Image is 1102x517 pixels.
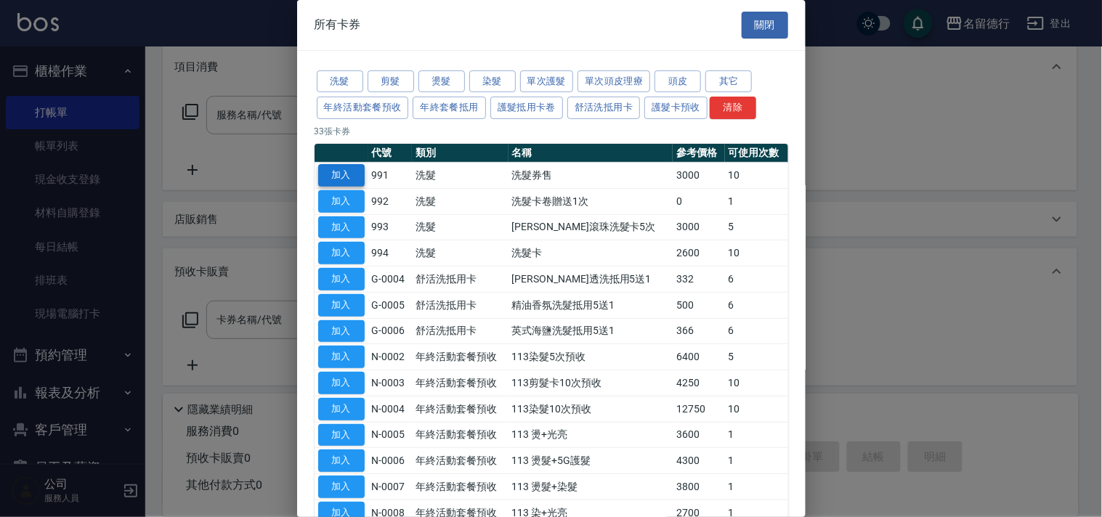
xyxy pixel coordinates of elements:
button: 年終套餐抵用 [413,97,485,119]
td: 3600 [673,422,725,448]
td: 洗髮 [412,240,508,266]
button: 加入 [318,164,365,187]
button: 清除 [710,97,756,119]
td: 1 [725,474,788,500]
td: 113 燙髮+染髮 [509,474,673,500]
td: 洗髮 [412,214,508,240]
td: 2600 [673,240,725,266]
button: 加入 [318,242,365,264]
td: 10 [725,163,788,189]
button: 護髮抵用卡卷 [490,97,563,119]
td: 332 [673,266,725,293]
td: N-0006 [368,448,413,474]
td: 10 [725,396,788,422]
button: 加入 [318,476,365,498]
button: 加入 [318,346,365,368]
td: 舒活洗抵用卡 [412,292,508,318]
td: 年終活動套餐預收 [412,422,508,448]
td: 洗髮 [412,188,508,214]
p: 33 張卡券 [315,125,788,138]
button: 加入 [318,372,365,394]
td: 113 燙髮+5G護髮 [509,448,673,474]
button: 加入 [318,320,365,343]
th: 可使用次數 [725,144,788,163]
span: 所有卡券 [315,17,361,32]
td: 994 [368,240,413,266]
th: 類別 [412,144,508,163]
td: 12750 [673,396,725,422]
td: 500 [673,292,725,318]
td: 年終活動套餐預收 [412,448,508,474]
td: 精油香氛洗髮抵用5送1 [509,292,673,318]
button: 燙髮 [418,70,465,93]
button: 加入 [318,190,365,213]
td: N-0007 [368,474,413,500]
td: 1 [725,448,788,474]
button: 關閉 [742,12,788,38]
td: N-0002 [368,344,413,370]
td: N-0005 [368,422,413,448]
button: 加入 [318,268,365,290]
td: 993 [368,214,413,240]
td: 1 [725,188,788,214]
button: 洗髮 [317,70,363,93]
button: 其它 [705,70,752,93]
button: 染髮 [469,70,516,93]
td: 3000 [673,163,725,189]
td: 366 [673,318,725,344]
td: 1 [725,422,788,448]
td: G-0004 [368,266,413,293]
td: 洗髮卡 [509,240,673,266]
td: 992 [368,188,413,214]
button: 頭皮 [655,70,701,93]
td: 舒活洗抵用卡 [412,318,508,344]
td: 4300 [673,448,725,474]
td: N-0003 [368,370,413,396]
td: 洗髮 [412,163,508,189]
button: 剪髮 [368,70,414,93]
td: 6 [725,266,788,293]
td: 113染髮5次預收 [509,344,673,370]
td: 年終活動套餐預收 [412,370,508,396]
td: 舒活洗抵用卡 [412,266,508,293]
td: 年終活動套餐預收 [412,344,508,370]
td: 4250 [673,370,725,396]
button: 加入 [318,216,365,239]
button: 加入 [318,398,365,420]
button: 加入 [318,449,365,472]
td: 0 [673,188,725,214]
button: 單次頭皮理療 [578,70,650,93]
th: 名稱 [509,144,673,163]
td: G-0005 [368,292,413,318]
td: 3000 [673,214,725,240]
td: 6400 [673,344,725,370]
button: 單次護髮 [520,70,574,93]
button: 加入 [318,424,365,447]
td: 6 [725,292,788,318]
td: 5 [725,214,788,240]
button: 加入 [318,294,365,317]
th: 參考價格 [673,144,725,163]
td: 113剪髮卡10次預收 [509,370,673,396]
td: 113 燙+光亮 [509,422,673,448]
button: 年終活動套餐預收 [317,97,409,119]
td: 10 [725,240,788,266]
th: 代號 [368,144,413,163]
td: 年終活動套餐預收 [412,396,508,422]
td: 洗髮券售 [509,163,673,189]
td: N-0004 [368,396,413,422]
td: 英式海鹽洗髮抵用5送1 [509,318,673,344]
td: 年終活動套餐預收 [412,474,508,500]
td: 5 [725,344,788,370]
td: 洗髮卡卷贈送1次 [509,188,673,214]
td: [PERSON_NAME]滾珠洗髮卡5次 [509,214,673,240]
td: 10 [725,370,788,396]
td: 6 [725,318,788,344]
button: 護髮卡預收 [644,97,708,119]
td: G-0006 [368,318,413,344]
button: 舒活洗抵用卡 [567,97,640,119]
td: 113染髮10次預收 [509,396,673,422]
td: [PERSON_NAME]透洗抵用5送1 [509,266,673,293]
td: 991 [368,163,413,189]
td: 3800 [673,474,725,500]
